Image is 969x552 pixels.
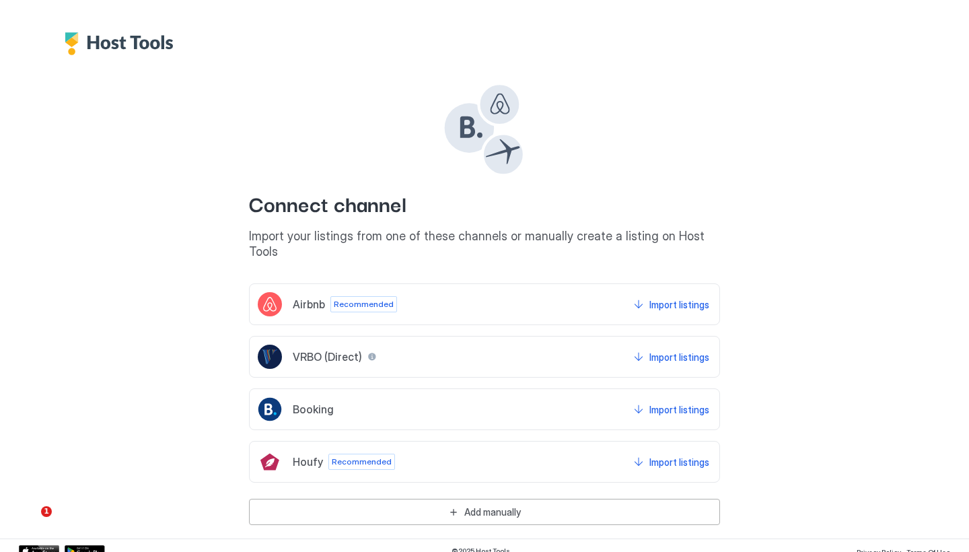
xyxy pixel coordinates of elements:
span: Recommended [332,456,392,468]
span: Airbnb [293,298,325,311]
button: Import listings [631,450,711,474]
button: Import listings [631,345,711,369]
button: Import listings [631,397,711,421]
div: Host Tools Logo [65,32,180,55]
span: VRBO (Direct) [293,350,362,364]
div: Import listings [649,403,709,417]
span: Import your listings from one of these channels or manually create a listing on Host Tools [249,229,720,259]
button: Import listings [631,292,711,316]
div: Import listings [649,455,709,469]
span: Connect channel [249,188,720,218]
span: Recommended [334,298,394,310]
button: Add manually [249,499,720,525]
span: 1 [41,506,52,517]
span: Booking [293,403,334,416]
iframe: Intercom live chat [13,506,46,539]
span: Houfy [293,455,323,469]
div: Import listings [649,298,709,312]
div: Add manually [464,505,521,519]
div: Import listings [649,350,709,364]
